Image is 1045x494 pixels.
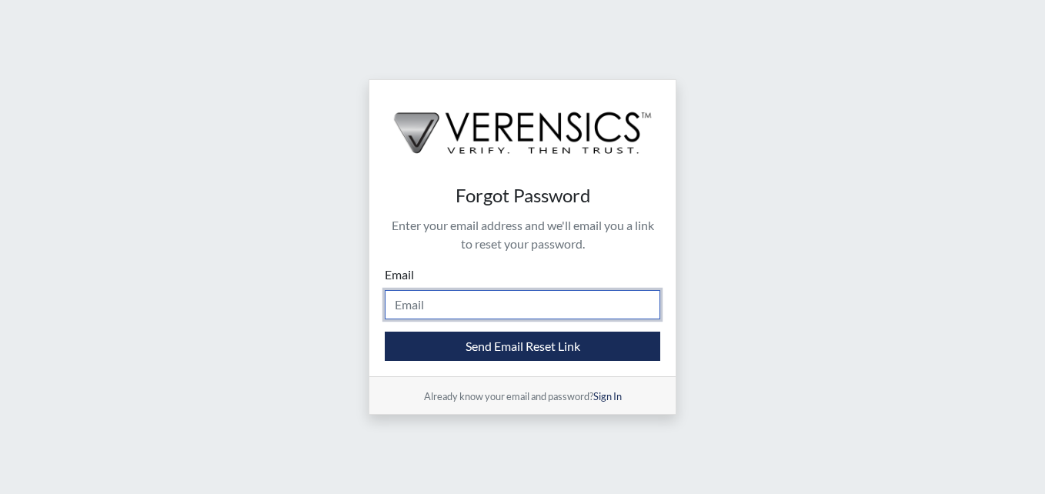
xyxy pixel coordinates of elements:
[385,290,660,319] input: Email
[385,332,660,361] button: Send Email Reset Link
[385,216,660,253] p: Enter your email address and we'll email you a link to reset your password.
[385,265,414,284] label: Email
[424,390,622,402] small: Already know your email and password?
[369,80,676,169] img: logo-wide-black.2aad4157.png
[593,390,622,402] a: Sign In
[385,185,660,207] h4: Forgot Password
